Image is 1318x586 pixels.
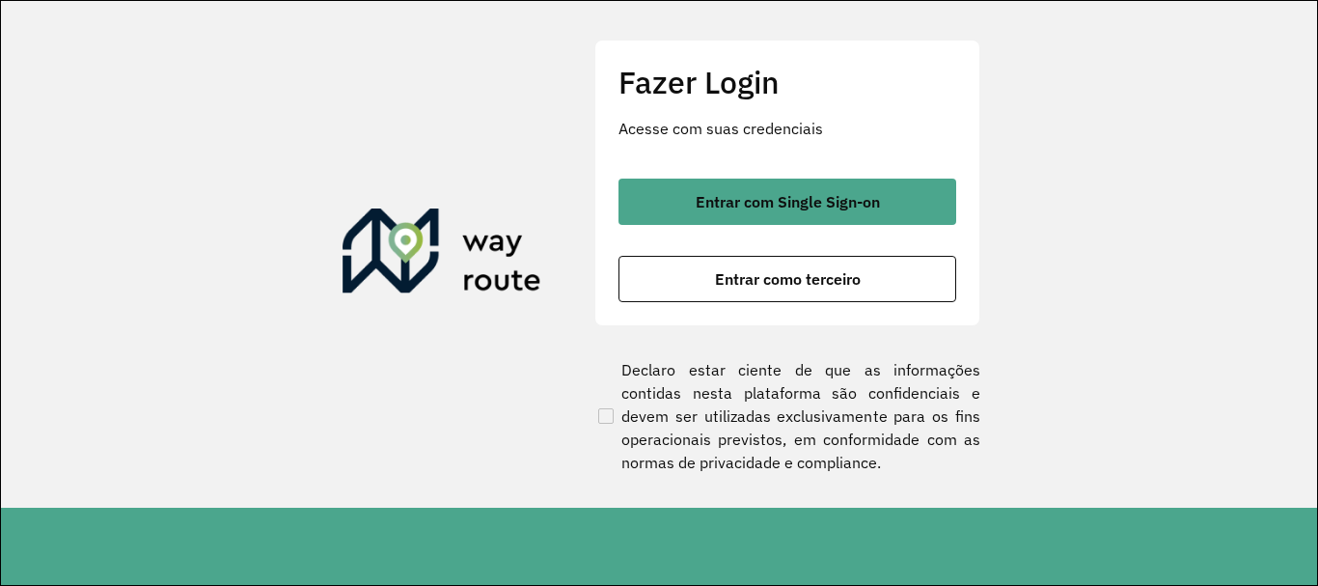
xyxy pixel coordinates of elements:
button: button [618,256,956,302]
h2: Fazer Login [618,64,956,100]
button: button [618,179,956,225]
label: Declaro estar ciente de que as informações contidas nesta plataforma são confidenciais e devem se... [594,358,980,474]
span: Entrar com Single Sign-on [696,194,880,209]
img: Roteirizador AmbevTech [343,209,541,301]
p: Acesse com suas credenciais [618,117,956,140]
span: Entrar como terceiro [715,271,861,287]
